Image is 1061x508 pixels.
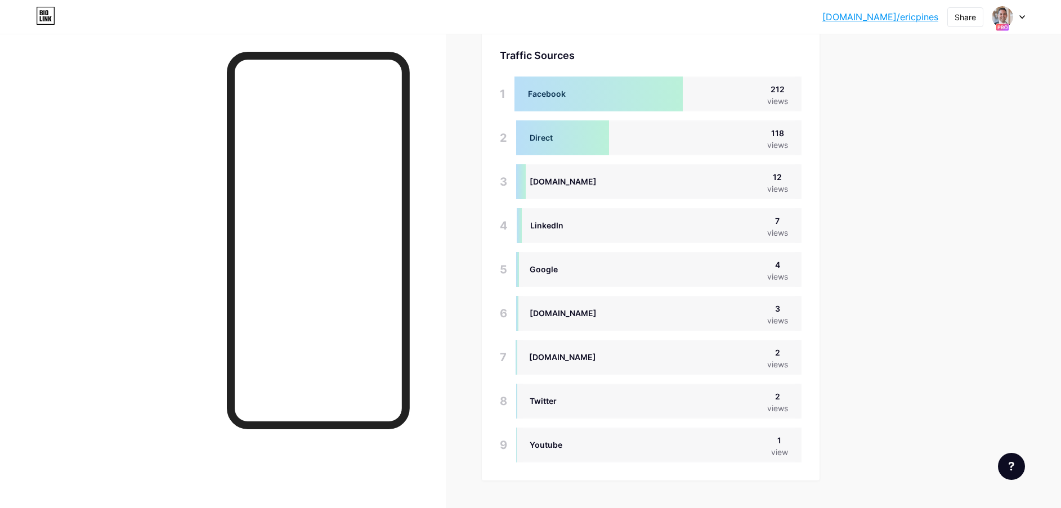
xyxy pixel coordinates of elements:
[767,358,788,370] div: views
[530,439,562,451] div: Youtube
[500,208,508,243] div: 4
[530,395,557,407] div: Twitter
[767,303,788,314] div: 3
[500,384,507,419] div: 8
[992,6,1013,28] img: janakjones
[500,428,507,462] div: 9
[822,10,938,24] a: [DOMAIN_NAME]/ericpines
[530,219,563,231] div: LinkedIn
[767,215,788,227] div: 7
[530,263,558,275] div: Google
[767,183,788,195] div: views
[767,139,788,151] div: views
[767,314,788,326] div: views
[767,402,788,414] div: views
[500,48,802,63] div: Traffic Sources
[529,351,596,363] div: [DOMAIN_NAME]
[500,77,505,111] div: 1
[500,120,507,155] div: 2
[767,95,788,107] div: views
[500,340,507,375] div: 7
[530,176,597,187] div: [DOMAIN_NAME]
[500,252,507,287] div: 5
[530,307,597,319] div: [DOMAIN_NAME]
[771,434,788,446] div: 1
[767,171,788,183] div: 12
[767,127,788,139] div: 118
[767,390,788,402] div: 2
[500,296,507,331] div: 6
[767,227,788,239] div: views
[771,446,788,458] div: view
[767,271,788,282] div: views
[767,83,788,95] div: 212
[500,164,507,199] div: 3
[955,11,976,23] div: Share
[767,259,788,271] div: 4
[767,347,788,358] div: 2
